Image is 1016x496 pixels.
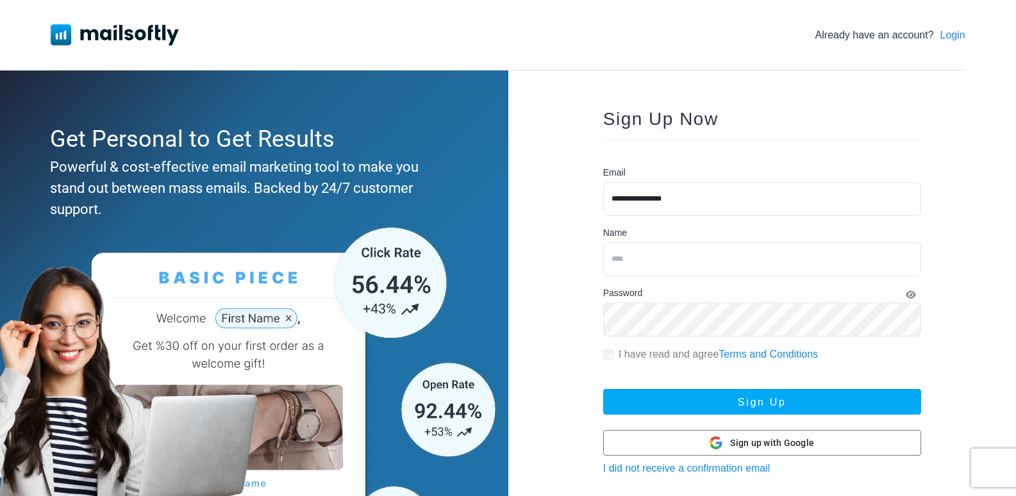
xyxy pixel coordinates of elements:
[619,347,818,362] label: I have read and agree
[603,166,626,179] label: Email
[603,226,627,240] label: Name
[603,109,719,129] span: Sign Up Now
[940,28,965,43] a: Login
[815,28,965,43] div: Already have an account?
[730,436,814,450] span: Sign up with Google
[719,349,818,360] a: Terms and Conditions
[50,156,451,220] div: Powerful & cost-effective email marketing tool to make you stand out between mass emails. Backed ...
[603,389,921,415] button: Sign Up
[51,24,179,45] img: Mailsoftly
[603,286,642,300] label: Password
[50,122,451,156] div: Get Personal to Get Results
[603,463,770,474] a: I did not receive a confirmation email
[906,290,916,299] i: Show Password
[603,430,921,456] button: Sign up with Google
